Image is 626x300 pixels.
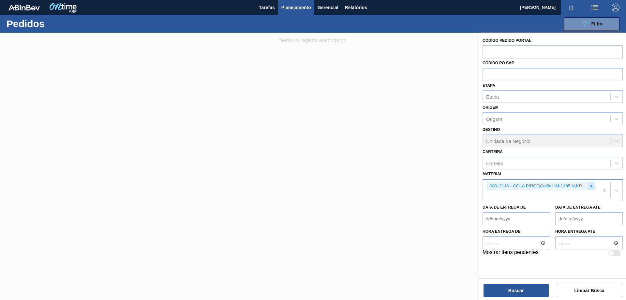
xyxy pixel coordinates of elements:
[483,150,503,154] label: Carteira
[483,172,502,176] label: Material
[564,17,619,30] button: Filtro
[486,160,503,166] div: Carteira
[483,127,500,132] label: Destino
[487,182,588,190] div: 30012116 - COLA P/ROT;Colfix HM-1195 N;KRONES;HOT M
[483,205,526,210] label: Data de Entrega de
[8,5,40,10] img: TNhmsLtSVTkK8tSr43FrP2fwEKptu5GPRR3wAAAABJRU5ErkJggg==
[483,38,531,43] label: Código Pedido Portal
[483,61,514,65] label: Códido PO SAP
[318,4,338,11] span: Gerencial
[7,20,104,27] h1: Pedidos
[483,249,539,257] label: Mostrar itens pendentes
[483,105,499,110] label: Origem
[591,21,603,26] span: Filtro
[483,212,550,225] input: dd/mm/yyyy
[555,212,623,225] input: dd/mm/yyyy
[555,205,601,210] label: Data de Entrega até
[259,4,275,11] span: Tarefas
[345,4,367,11] span: Relatórios
[486,116,502,122] div: Origem
[612,4,619,11] img: Logout
[561,3,582,12] button: Notificações
[486,94,499,100] div: Etapa
[281,4,311,11] span: Planejamento
[483,83,495,88] label: Etapa
[555,227,623,236] label: Hora entrega até
[591,4,599,11] img: userActions
[483,227,550,236] label: Hora entrega de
